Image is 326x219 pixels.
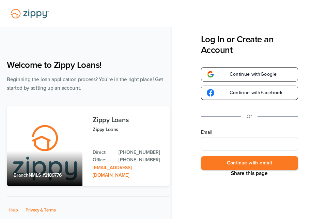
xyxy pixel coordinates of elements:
[14,172,29,178] span: Branch
[93,116,163,124] h3: Zippy Loans
[201,34,298,55] h3: Log In or Create an Account
[7,6,53,21] img: Lender Logo
[26,207,56,213] a: Privacy & Terms
[201,86,298,100] a: google-logoContinue withFacebook
[207,89,214,97] img: google-logo
[201,137,298,151] input: Email Address
[247,112,252,121] p: Or
[93,149,112,156] p: Direct:
[93,126,163,133] p: Zippy Loans
[9,207,18,213] a: Help
[119,156,163,164] a: Office Phone: 512-975-2947
[201,156,298,170] button: Continue with email
[119,149,163,156] a: Direct Phone: 512-975-2947
[7,60,170,70] h1: Welcome to Zippy Loans!
[93,165,131,178] a: Email Address: zippyguide@zippymh.com
[223,72,277,77] span: Continue with Google
[7,76,163,91] span: Beginning the loan application process? You're in the right place! Get started by setting up an a...
[201,67,298,82] a: google-logoContinue withGoogle
[201,129,298,136] label: Email
[29,172,62,178] span: NMLS #2189776
[93,156,112,164] p: Office:
[229,170,270,177] button: Share This Page
[207,71,214,78] img: google-logo
[223,90,282,95] span: Continue with Facebook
